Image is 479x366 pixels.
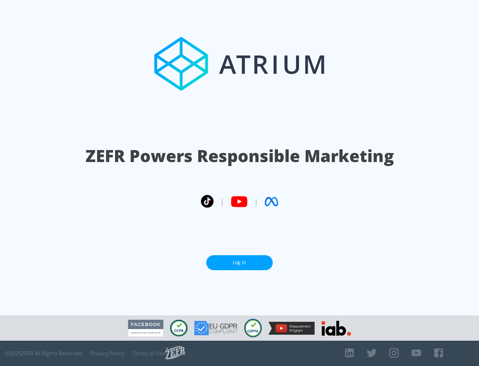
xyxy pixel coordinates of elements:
span: © 2025 ZEFR All Rights Reserved [5,350,82,357]
h1: ZEFR Powers Responsible Marketing [85,144,394,167]
span: | [254,197,258,207]
img: IAB [321,321,351,336]
img: COPPA Compliant [244,319,262,337]
span: | [220,197,224,207]
a: Terms of Use [132,350,165,357]
a: Log In [206,255,273,270]
a: Privacy Policy [90,350,124,357]
img: CCPA Compliant [170,320,188,336]
img: GDPR Compliant [194,321,238,335]
img: Facebook Marketing Partner [128,320,163,337]
img: YouTube Measurement Program [268,322,315,335]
